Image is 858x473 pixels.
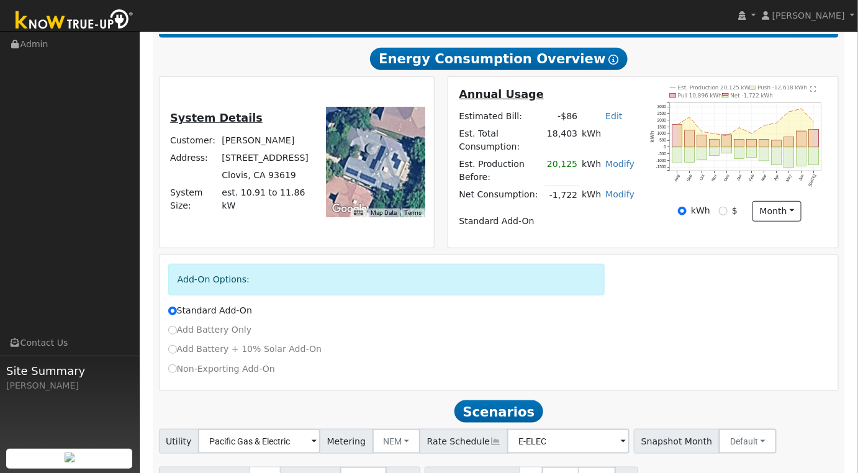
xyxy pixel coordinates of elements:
td: Customer: [168,132,220,149]
text: Apr [774,174,781,182]
button: month [752,201,802,222]
input: Add Battery Only [168,326,177,335]
text: Mar [761,174,767,182]
td: Standard Add-On [457,213,637,230]
text: Nov [711,174,718,182]
td: [STREET_ADDRESS] [220,149,313,166]
text: Aug [674,174,681,182]
text: Dec [723,174,731,182]
text: Oct [698,174,705,181]
rect: onclick="" [797,131,806,147]
label: $ [732,204,738,217]
text: -500 [658,151,666,156]
rect: onclick="" [697,135,707,147]
rect: onclick="" [710,140,720,148]
text: Net -1,722 kWh [731,92,774,99]
span: [PERSON_NAME] [772,11,845,20]
span: Energy Consumption Overview [370,48,627,70]
td: Address: [168,149,220,166]
circle: onclick="" [764,125,765,127]
text: 500 [659,138,666,143]
circle: onclick="" [726,135,728,137]
td: System Size [220,184,313,215]
label: Add Battery + 10% Solar Add-On [168,343,322,356]
text: 0 [664,145,667,149]
td: kWh [580,125,637,155]
input: kWh [678,207,687,215]
div: Add-On Options: [168,264,605,295]
text: -1000 [656,158,667,163]
u: System Details [170,112,263,124]
span: Metering [320,429,373,454]
td: System Size: [168,184,220,215]
rect: onclick="" [672,147,682,163]
td: -$86 [545,107,580,125]
label: Add Battery Only [168,323,252,336]
rect: onclick="" [710,147,720,156]
a: Edit [605,111,622,121]
text: Jan [736,174,743,182]
input: Non-Exporting Add-On [168,364,177,373]
a: Modify [605,189,634,199]
rect: onclick="" [809,147,819,165]
td: Net Consumption: [457,186,545,204]
circle: onclick="" [677,124,679,126]
text: May [785,174,793,183]
label: kWh [691,204,710,217]
label: Standard Add-On [168,304,252,317]
text: Sep [686,174,693,182]
rect: onclick="" [734,147,744,159]
td: kWh [580,156,603,186]
text:  [811,86,816,92]
rect: onclick="" [797,147,806,166]
rect: onclick="" [722,135,732,147]
span: Site Summary [6,363,133,379]
rect: onclick="" [772,140,782,147]
text: kWh [649,131,655,143]
input: Standard Add-On [168,307,177,315]
rect: onclick="" [722,147,732,153]
text: 3000 [657,104,667,109]
input: Select a Rate Schedule [507,429,630,454]
a: Terms [404,209,422,216]
rect: onclick="" [772,147,782,165]
text: Pull 10,896 kWh [678,92,722,99]
input: $ [719,207,728,215]
td: Est. Total Consumption: [457,125,545,155]
rect: onclick="" [697,147,707,160]
rect: onclick="" [784,147,794,168]
rect: onclick="" [759,147,769,161]
span: Scenarios [454,400,543,423]
text: -1500 [656,165,667,169]
text: Jun [798,174,805,182]
img: retrieve [65,453,75,462]
circle: onclick="" [739,127,741,129]
label: Non-Exporting Add-On [168,363,275,376]
text: 1000 [657,132,667,136]
circle: onclick="" [776,122,778,124]
span: Rate Schedule [420,429,508,454]
circle: onclick="" [689,117,691,119]
rect: onclick="" [734,140,744,148]
img: Google [329,201,370,217]
rect: onclick="" [759,140,769,147]
rect: onclick="" [784,137,794,147]
div: [PERSON_NAME] [6,379,133,392]
rect: onclick="" [672,125,682,148]
button: Keyboard shortcuts [354,209,363,217]
circle: onclick="" [751,133,753,135]
td: kWh [580,186,603,204]
button: Default [719,429,777,454]
td: 18,403 [545,125,580,155]
a: Open this area in Google Maps (opens a new window) [329,201,370,217]
td: 20,125 [545,156,580,186]
circle: onclick="" [801,108,803,110]
circle: onclick="" [714,133,716,135]
text: Push -12,618 kWh [758,84,808,91]
input: Select a Utility [198,429,320,454]
text: 1500 [657,125,667,129]
circle: onclick="" [813,122,815,124]
td: Est. Production Before: [457,156,545,186]
rect: onclick="" [685,147,695,162]
rect: onclick="" [747,147,757,158]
